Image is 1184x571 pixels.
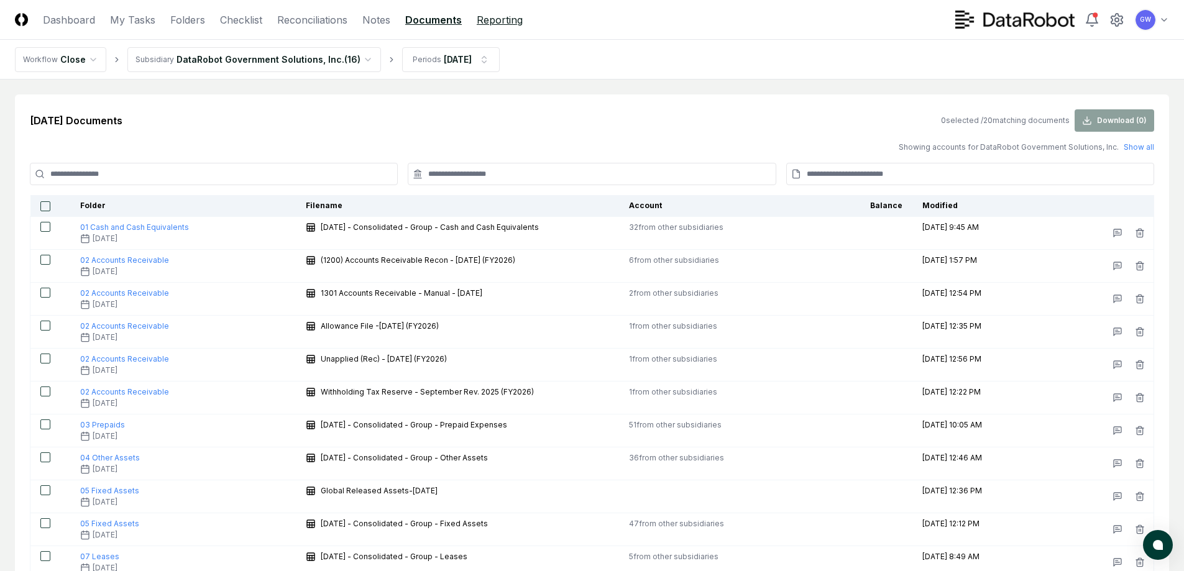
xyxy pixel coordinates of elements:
a: [DATE] - Consolidated - Group - Fixed Assets [306,518,503,529]
div: [DATE] [80,529,286,541]
a: My Tasks [110,12,155,27]
div: 2 from other subsidiaries [629,288,811,299]
div: [DATE] [80,332,286,343]
div: 5 from other subsidiaries [629,551,811,562]
button: GW [1134,9,1157,31]
span: Showing accounts for DataRobot Government Solutions, Inc. [899,142,1119,153]
a: (1200) Accounts Receivable Recon - [DATE] (FY2026) [306,255,530,266]
div: Periods [413,54,441,65]
td: [DATE] 10:05 AM [912,414,1053,447]
td: [DATE] 12:36 PM [912,480,1053,513]
div: 1 from other subsidiaries [629,386,811,398]
a: 03 Prepaids [80,420,125,429]
a: Notes [362,12,390,27]
nav: breadcrumb [15,47,500,72]
h2: [DATE] Documents [30,113,122,128]
span: Global Released Assets-[DATE] [321,485,438,496]
td: [DATE] 12:46 AM [912,447,1053,480]
button: Show all [1124,142,1154,153]
div: [DATE] [80,431,286,442]
a: Dashboard [43,12,95,27]
td: [DATE] 12:12 PM [912,513,1053,546]
span: [DATE] - Consolidated - Group - Leases [321,551,467,562]
a: 04 Other Assets [80,453,140,462]
a: 01 Cash and Cash Equivalents [80,222,189,232]
a: 02 Accounts Receivable [80,321,169,331]
td: [DATE] 12:56 PM [912,349,1053,381]
span: Withholding Tax Reserve - September Rev. 2025 (FY2026) [321,386,534,398]
a: 02 Accounts Receivable [80,354,169,363]
span: Unapplied (Rec) - [DATE] (FY2026) [321,354,447,365]
span: (1200) Accounts Receivable Recon - [DATE] (FY2026) [321,255,515,266]
th: Account [619,195,821,217]
a: 1301 Accounts Receivable - Manual - [DATE] [306,288,497,299]
img: Logo [15,13,28,26]
img: DataRobot logo [955,11,1075,29]
div: [DATE] [444,53,472,66]
div: Workflow [23,54,58,65]
button: atlas-launcher [1143,530,1173,560]
a: Withholding Tax Reserve - September Rev. 2025 (FY2026) [306,386,549,398]
td: [DATE] 12:22 PM [912,381,1053,414]
a: [DATE] - Consolidated - Group - Prepaid Expenses [306,419,522,431]
td: [DATE] 1:57 PM [912,250,1053,283]
span: Allowance File -[DATE] (FY2026) [321,321,439,332]
td: [DATE] 9:45 AM [912,217,1053,250]
th: Folder [70,195,296,217]
a: [DATE] - Consolidated - Group - Leases [306,551,482,562]
span: [DATE] - Consolidated - Group - Fixed Assets [321,518,488,529]
a: 05 Fixed Assets [80,486,139,495]
a: Documents [405,12,462,27]
div: 32 from other subsidiaries [629,222,811,233]
a: Checklist [220,12,262,27]
button: Periods[DATE] [402,47,500,72]
div: [DATE] [80,464,286,475]
a: 02 Accounts Receivable [80,288,169,298]
div: 47 from other subsidiaries [629,518,811,529]
div: [DATE] [80,299,286,310]
a: 02 Accounts Receivable [80,255,169,265]
div: 0 selected / 20 matching documents [941,115,1070,126]
div: [DATE] [80,398,286,409]
a: Unapplied (Rec) - [DATE] (FY2026) [306,354,462,365]
td: [DATE] 12:35 PM [912,316,1053,349]
a: Reconciliations [277,12,347,27]
div: 51 from other subsidiaries [629,419,811,431]
div: 1 from other subsidiaries [629,321,811,332]
span: 1301 Accounts Receivable - Manual - [DATE] [321,288,482,299]
div: [DATE] [80,233,286,244]
div: 1 from other subsidiaries [629,354,811,365]
div: Subsidiary [135,54,174,65]
a: [DATE] - Consolidated - Group - Other Assets [306,452,503,464]
span: [DATE] - Consolidated - Group - Cash and Cash Equivalents [321,222,539,233]
td: [DATE] 12:54 PM [912,283,1053,316]
th: Filename [296,195,619,217]
a: 02 Accounts Receivable [80,387,169,396]
th: Balance [820,195,912,217]
div: 6 from other subsidiaries [629,255,811,266]
a: Allowance File -[DATE] (FY2026) [306,321,454,332]
a: Reporting [477,12,523,27]
a: 05 Fixed Assets [80,519,139,528]
a: Global Released Assets-[DATE] [306,485,452,496]
a: 07 Leases [80,552,119,561]
div: 36 from other subsidiaries [629,452,811,464]
th: Modified [912,195,1053,217]
span: GW [1140,15,1151,24]
span: [DATE] - Consolidated - Group - Other Assets [321,452,488,464]
div: [DATE] [80,266,286,277]
span: [DATE] - Consolidated - Group - Prepaid Expenses [321,419,507,431]
a: [DATE] - Consolidated - Group - Cash and Cash Equivalents [306,222,554,233]
a: Folders [170,12,205,27]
